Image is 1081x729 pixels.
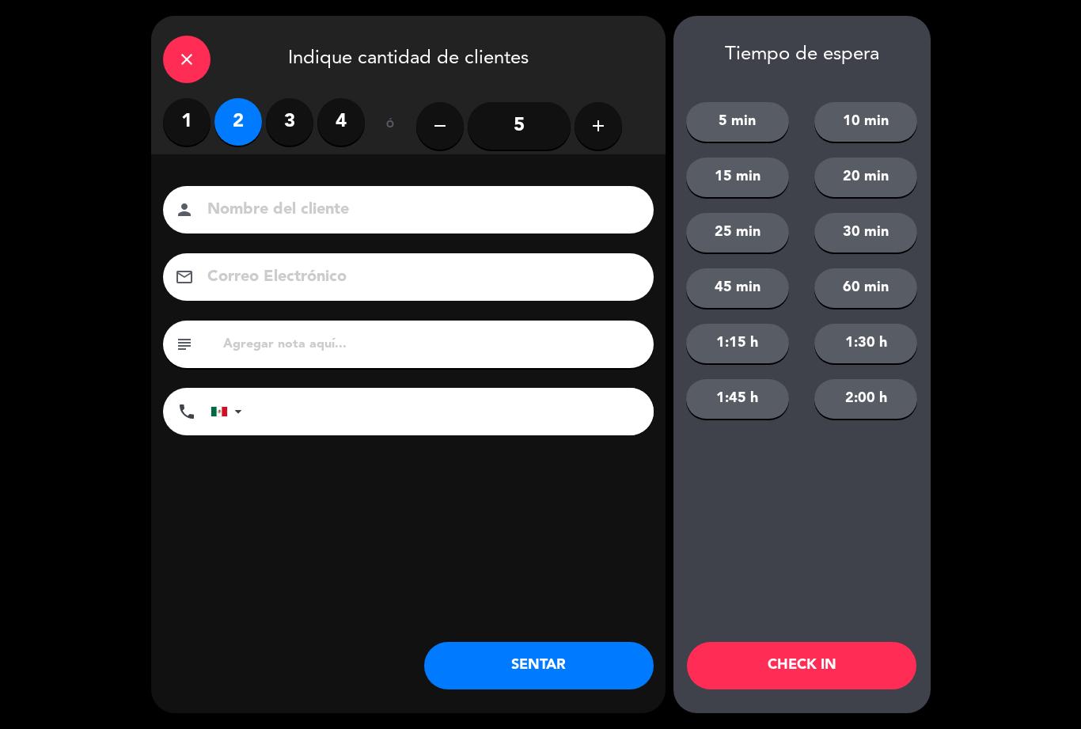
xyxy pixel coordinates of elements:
button: SENTAR [424,642,654,689]
i: person [175,200,194,219]
button: remove [416,102,464,150]
input: Agregar nota aquí... [222,333,642,355]
div: Indique cantidad de clientes [151,16,666,98]
i: phone [177,402,196,421]
button: CHECK IN [687,642,916,689]
label: 1 [163,98,211,146]
label: 3 [266,98,313,146]
button: 45 min [686,268,789,308]
label: 2 [214,98,262,146]
i: remove [431,116,449,135]
i: close [177,50,196,69]
button: 30 min [814,213,917,252]
div: Tiempo de espera [673,44,931,66]
button: 1:45 h [686,379,789,419]
div: Mexico (México): +52 [211,389,248,435]
i: add [589,116,608,135]
button: 5 min [686,102,789,142]
input: Correo Electrónico [206,264,633,291]
button: 1:15 h [686,324,789,363]
label: 4 [317,98,365,146]
button: 15 min [686,158,789,197]
input: Nombre del cliente [206,196,633,224]
button: 1:30 h [814,324,917,363]
button: 20 min [814,158,917,197]
button: 10 min [814,102,917,142]
i: email [175,268,194,287]
i: subject [175,335,194,354]
button: add [575,102,622,150]
div: ó [365,98,416,154]
button: 25 min [686,213,789,252]
button: 60 min [814,268,917,308]
button: 2:00 h [814,379,917,419]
